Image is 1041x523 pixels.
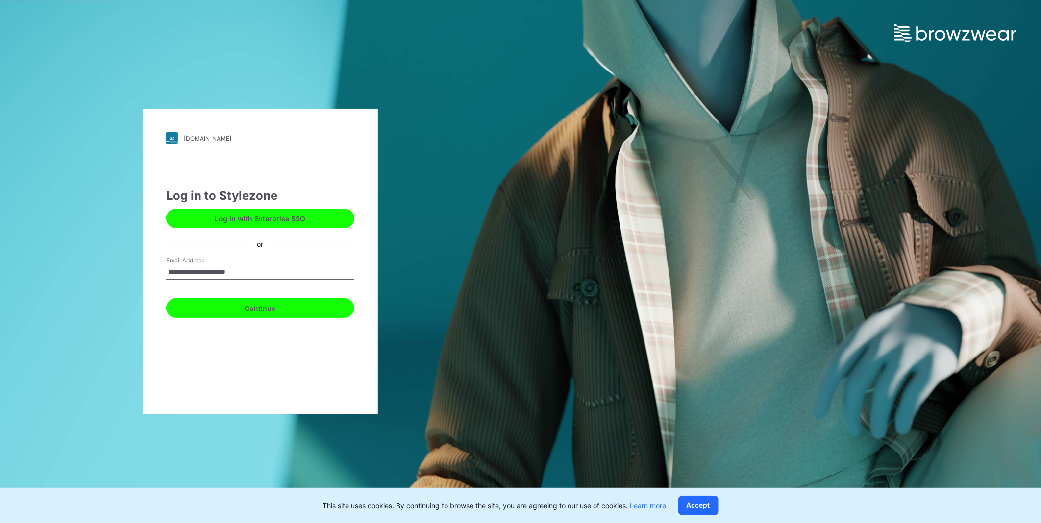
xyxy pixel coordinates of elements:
a: [DOMAIN_NAME] [166,132,354,144]
div: Log in to Stylezone [166,187,354,205]
div: or [249,239,272,249]
button: Log in with Enterprise SSO [166,209,354,228]
button: Continue [166,298,354,318]
img: stylezone-logo.562084cfcfab977791bfbf7441f1a819.svg [166,132,178,144]
p: This site uses cookies. By continuing to browse the site, you are agreeing to our use of cookies. [323,500,667,511]
img: browzwear-logo.e42bd6dac1945053ebaf764b6aa21510.svg [894,24,1016,42]
a: Learn more [630,501,667,510]
label: Email Address [166,256,235,265]
button: Accept [678,496,719,515]
div: [DOMAIN_NAME] [184,135,231,142]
